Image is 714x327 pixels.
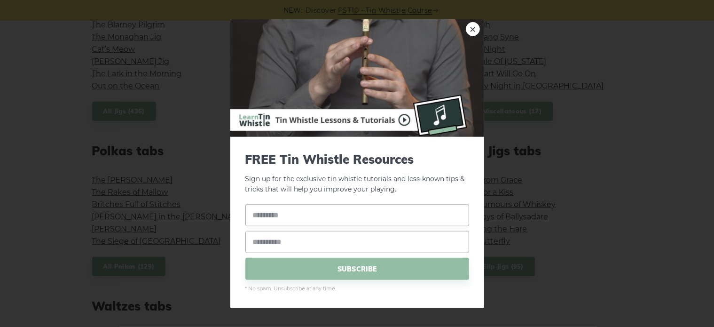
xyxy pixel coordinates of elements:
span: FREE Tin Whistle Resources [245,152,469,166]
span: SUBSCRIBE [245,258,469,280]
a: × [466,22,480,36]
img: Tin Whistle Buying Guide Preview [230,19,484,136]
p: Sign up for the exclusive tin whistle tutorials and less-known tips & tricks that will help you i... [245,152,469,195]
span: * No spam. Unsubscribe at any time. [245,285,469,293]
